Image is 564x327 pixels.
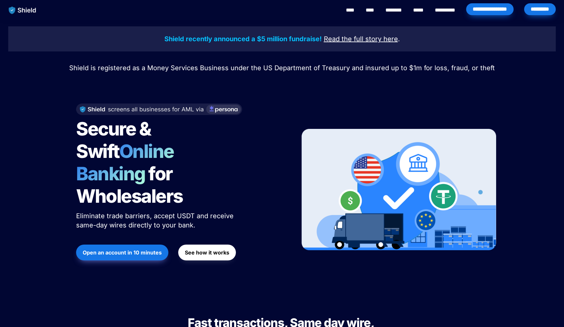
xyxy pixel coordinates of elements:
[76,241,168,264] a: Open an account in 10 minutes
[324,35,381,43] u: Read the full story
[185,249,229,256] strong: See how it works
[324,36,381,43] a: Read the full story
[76,140,181,185] span: Online Banking
[178,241,236,264] a: See how it works
[76,118,154,163] span: Secure & Swift
[398,35,400,43] span: .
[178,245,236,260] button: See how it works
[383,35,398,43] u: here
[76,245,168,260] button: Open an account in 10 minutes
[76,163,183,207] span: for Wholesalers
[83,249,162,256] strong: Open an account in 10 minutes
[164,35,322,43] strong: Shield recently announced a $5 million fundraise!
[76,212,236,229] span: Eliminate trade barriers, accept USDT and receive same-day wires directly to your bank.
[6,3,40,17] img: website logo
[383,36,398,43] a: here
[69,64,495,72] span: Shield is registered as a Money Services Business under the US Department of Treasury and insured...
